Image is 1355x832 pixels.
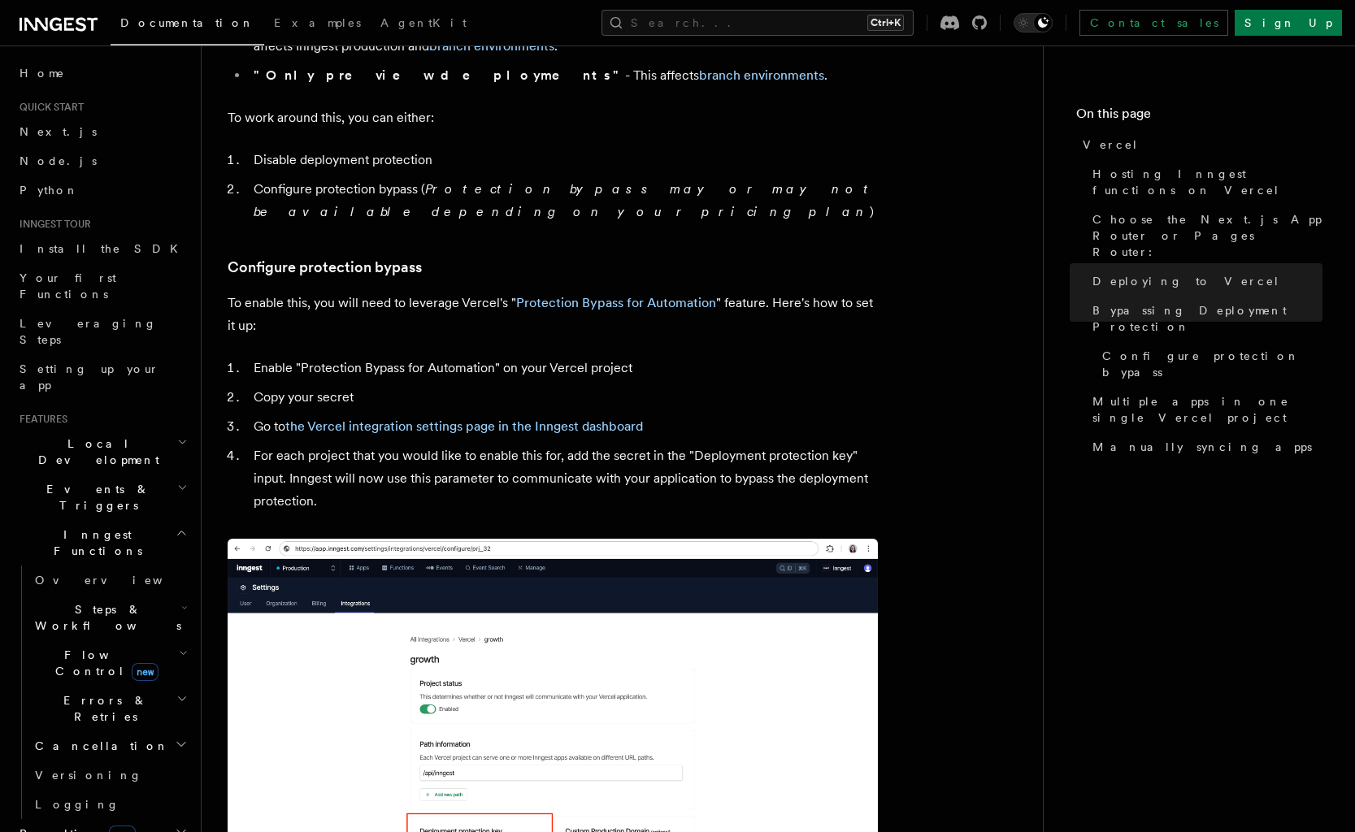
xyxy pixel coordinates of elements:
[249,386,878,409] li: Copy your secret
[20,362,159,392] span: Setting up your app
[429,38,554,54] a: branch environments
[20,125,97,138] span: Next.js
[28,692,176,725] span: Errors & Retries
[274,16,361,29] span: Examples
[13,354,191,400] a: Setting up your app
[601,10,914,36] button: Search...Ctrl+K
[516,295,716,310] a: Protection Bypass for Automation
[132,663,159,681] span: new
[20,317,157,346] span: Leveraging Steps
[254,67,625,83] strong: "Only preview deployments"
[28,731,191,760] button: Cancellation
[20,65,65,81] span: Home
[120,16,254,29] span: Documentation
[249,64,878,87] li: - This affects .
[20,271,116,301] span: Your first Functions
[1076,130,1322,159] a: Vercel
[13,429,191,474] button: Local Development
[228,292,878,337] p: To enable this, you will need to leverage Vercel's " " feature. Here's how to set it up:
[1076,104,1322,130] h4: On this page
[13,58,191,88] a: Home
[13,565,191,819] div: Inngest Functions
[1086,159,1322,205] a: Hosting Inngest functions on Vercel
[249,415,878,438] li: Go to
[28,686,191,731] button: Errors & Retries
[111,5,264,45] a: Documentation
[13,175,191,205] a: Python
[1092,302,1322,335] span: Bypassing Deployment Protection
[13,413,67,426] span: Features
[20,154,97,167] span: Node.js
[35,769,142,782] span: Versioning
[1086,266,1322,296] a: Deploying to Vercel
[1092,439,1312,455] span: Manually syncing apps
[380,16,467,29] span: AgentKit
[249,444,878,513] li: For each project that you would like to enable this for, add the secret in the "Deployment protec...
[1086,205,1322,266] a: Choose the Next.js App Router or Pages Router:
[264,5,371,44] a: Examples
[13,520,191,565] button: Inngest Functions
[249,178,878,223] li: Configure protection bypass ( )
[13,117,191,146] a: Next.js
[1086,296,1322,341] a: Bypassing Deployment Protection
[1014,13,1053,32] button: Toggle dark mode
[35,574,202,587] span: Overview
[28,790,191,819] a: Logging
[28,760,191,790] a: Versioning
[249,357,878,379] li: Enable "Protection Bypass for Automation" on your Vercel project
[13,474,191,520] button: Events & Triggers
[13,481,177,513] span: Events & Triggers
[228,256,422,279] a: Configure protection bypass
[249,149,878,171] li: Disable deployment protection
[1096,341,1322,387] a: Configure protection bypass
[20,184,79,197] span: Python
[28,595,191,640] button: Steps & Workflows
[1092,166,1322,198] span: Hosting Inngest functions on Vercel
[13,435,177,468] span: Local Development
[28,738,169,754] span: Cancellation
[1086,387,1322,432] a: Multiple apps in one single Vercel project
[1092,211,1322,260] span: Choose the Next.js App Router or Pages Router:
[1079,10,1228,36] a: Contact sales
[1102,348,1322,380] span: Configure protection bypass
[13,218,91,231] span: Inngest tour
[13,146,191,175] a: Node.js
[13,309,191,354] a: Leveraging Steps
[254,181,875,219] em: Protection bypass may or may not be available depending on your pricing plan
[28,647,179,679] span: Flow Control
[867,15,904,31] kbd: Ctrl+K
[285,418,643,434] a: the Vercel integration settings page in the Inngest dashboard
[20,242,188,255] span: Install the SDK
[1083,136,1139,153] span: Vercel
[13,526,176,559] span: Inngest Functions
[13,263,191,309] a: Your first Functions
[28,640,191,686] button: Flow Controlnew
[1092,393,1322,426] span: Multiple apps in one single Vercel project
[1235,10,1342,36] a: Sign Up
[35,798,119,811] span: Logging
[228,106,878,129] p: To work around this, you can either:
[371,5,476,44] a: AgentKit
[699,67,824,83] a: branch environments
[13,101,84,114] span: Quick start
[13,234,191,263] a: Install the SDK
[28,601,181,634] span: Steps & Workflows
[1086,432,1322,461] a: Manually syncing apps
[1092,273,1280,289] span: Deploying to Vercel
[28,565,191,595] a: Overview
